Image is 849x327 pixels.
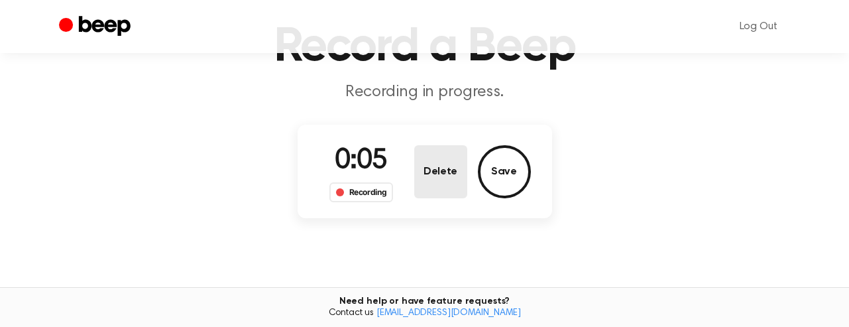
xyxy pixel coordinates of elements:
span: 0:05 [335,147,388,175]
div: Recording [329,182,394,202]
a: Log Out [726,11,791,42]
p: Recording in progress. [170,82,679,103]
span: Contact us [8,308,841,320]
button: Delete Audio Record [414,145,467,198]
a: Beep [59,14,134,40]
button: Save Audio Record [478,145,531,198]
a: [EMAIL_ADDRESS][DOMAIN_NAME] [376,308,521,318]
